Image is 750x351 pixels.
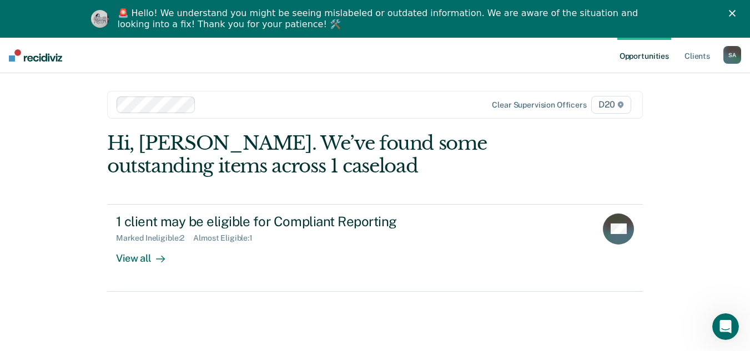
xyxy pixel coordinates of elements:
[682,38,712,73] a: Clients
[107,204,643,292] a: 1 client may be eligible for Compliant ReportingMarked Ineligible:2Almost Eligible:1View all
[723,46,741,64] div: S A
[617,38,671,73] a: Opportunities
[723,46,741,64] button: SA
[9,49,62,62] img: Recidiviz
[193,233,261,243] div: Almost Eligible : 1
[492,100,586,110] div: Clear supervision officers
[91,10,109,28] img: Profile image for Kim
[116,243,178,264] div: View all
[107,132,536,177] div: Hi, [PERSON_NAME]. We’ve found some outstanding items across 1 caseload
[591,96,631,114] span: D20
[729,10,740,17] div: Close
[712,313,739,340] iframe: Intercom live chat
[116,233,193,243] div: Marked Ineligible : 2
[118,8,642,30] div: 🚨 Hello! We understand you might be seeing mislabeled or outdated information. We are aware of th...
[116,213,506,230] div: 1 client may be eligible for Compliant Reporting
